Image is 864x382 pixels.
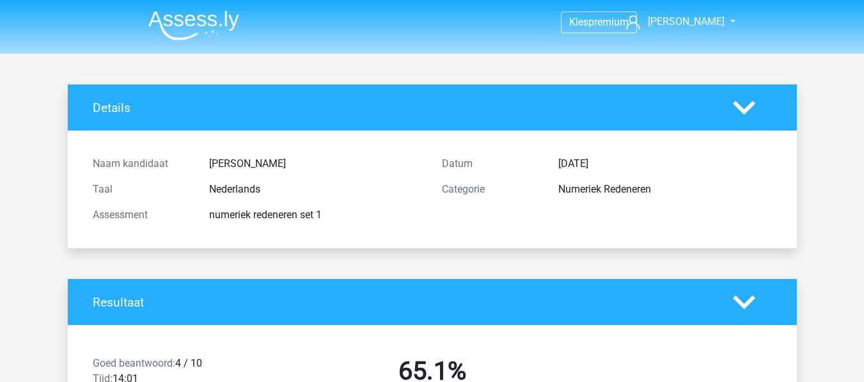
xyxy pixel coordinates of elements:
[148,10,239,40] img: Assessly
[648,15,725,28] span: [PERSON_NAME]
[549,156,782,171] div: [DATE]
[83,182,200,197] div: Taal
[93,295,714,310] h4: Resultaat
[83,207,200,223] div: Assessment
[432,182,549,197] div: Categorie
[549,182,782,197] div: Numeriek Redeneren
[588,16,629,28] span: premium
[569,16,588,28] span: Kies
[621,14,726,29] a: [PERSON_NAME]
[83,156,200,171] div: Naam kandidaat
[200,207,432,223] div: numeriek redeneren set 1
[432,156,549,171] div: Datum
[562,13,636,31] a: Kiespremium
[93,100,714,115] h4: Details
[200,156,432,171] div: [PERSON_NAME]
[200,182,432,197] div: Nederlands
[93,357,175,369] span: Goed beantwoord:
